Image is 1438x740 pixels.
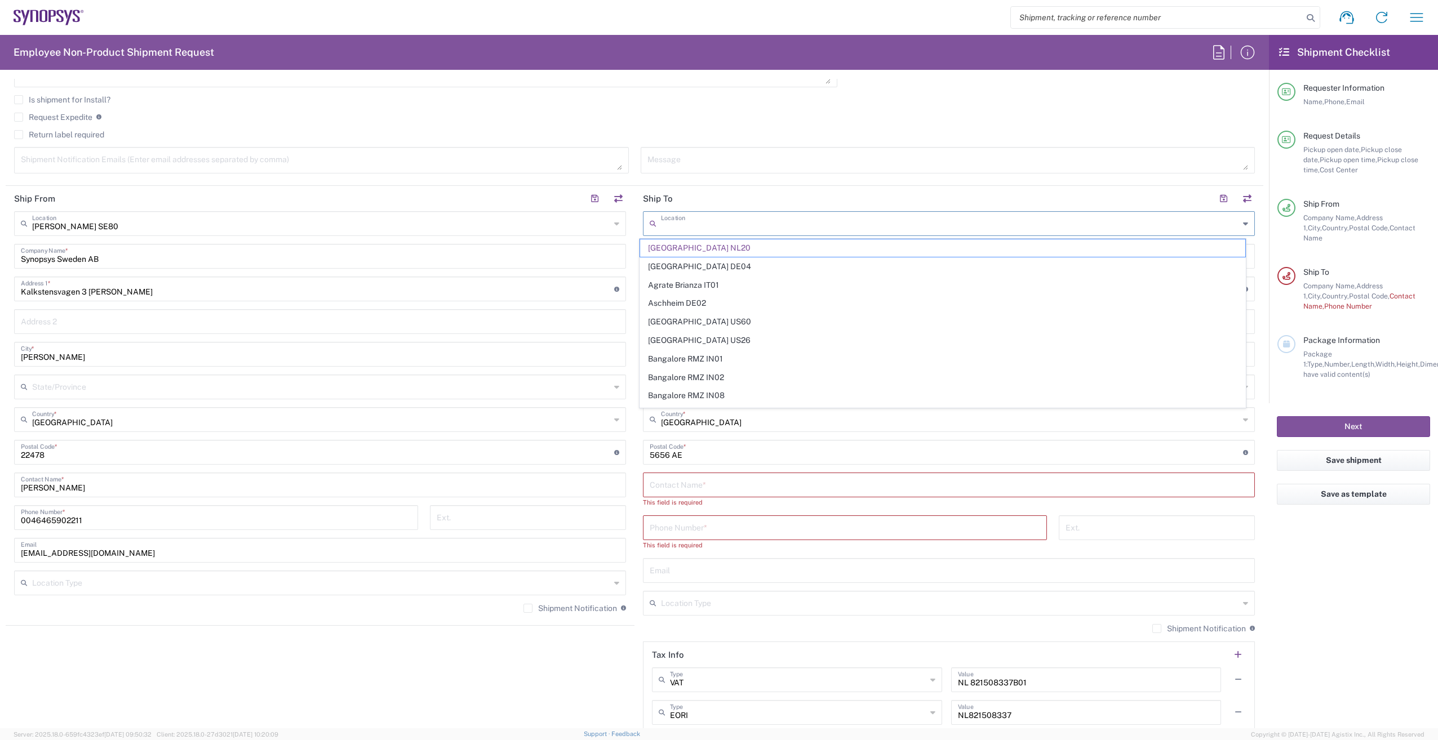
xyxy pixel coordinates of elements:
[14,113,92,122] label: Request Expedite
[1303,213,1356,222] span: Company Name,
[640,295,1246,312] span: Aschheim DE02
[1277,416,1430,437] button: Next
[643,193,673,204] h2: Ship To
[1349,224,1390,232] span: Postal Code,
[14,193,55,204] h2: Ship From
[1011,7,1303,28] input: Shipment, tracking or reference number
[652,649,684,661] h2: Tax Info
[1303,97,1324,106] span: Name,
[1396,360,1420,368] span: Height,
[584,730,612,737] a: Support
[1320,166,1358,174] span: Cost Center
[640,369,1246,386] span: Bangalore RMZ IN02
[640,277,1246,294] span: Agrate Brianza IT01
[640,313,1246,331] span: [GEOGRAPHIC_DATA] US60
[14,731,152,738] span: Server: 2025.18.0-659fc4323ef
[1351,360,1375,368] span: Length,
[1324,97,1346,106] span: Phone,
[1308,292,1322,300] span: City,
[1152,624,1246,633] label: Shipment Notification
[1307,360,1324,368] span: Type,
[1346,97,1365,106] span: Email
[1251,729,1424,739] span: Copyright © [DATE]-[DATE] Agistix Inc., All Rights Reserved
[14,46,214,59] h2: Employee Non-Product Shipment Request
[1279,46,1390,59] h2: Shipment Checklist
[1375,360,1396,368] span: Width,
[1303,83,1384,92] span: Requester Information
[1349,292,1390,300] span: Postal Code,
[1303,350,1332,368] span: Package 1:
[523,604,617,613] label: Shipment Notification
[1324,360,1351,368] span: Number,
[1322,292,1349,300] span: Country,
[1303,268,1329,277] span: Ship To
[1277,484,1430,505] button: Save as template
[640,239,1246,257] span: [GEOGRAPHIC_DATA] NL20
[157,731,278,738] span: Client: 2025.18.0-27d3021
[14,130,104,139] label: Return label required
[640,258,1246,275] span: [GEOGRAPHIC_DATA] DE04
[14,95,110,104] label: Is shipment for Install?
[1303,336,1380,345] span: Package Information
[104,731,152,738] span: [DATE] 09:50:32
[611,730,640,737] a: Feedback
[233,731,278,738] span: [DATE] 10:20:09
[640,405,1246,423] span: Bangalore RMZ IN25
[1320,155,1377,164] span: Pickup open time,
[1324,302,1372,310] span: Phone Number
[1277,450,1430,471] button: Save shipment
[643,540,1047,550] div: This field is required
[1303,131,1360,140] span: Request Details
[1308,224,1322,232] span: City,
[640,387,1246,404] span: Bangalore RMZ IN08
[640,332,1246,349] span: [GEOGRAPHIC_DATA] US26
[640,350,1246,368] span: Bangalore RMZ IN01
[1322,224,1349,232] span: Country,
[643,497,1255,507] div: This field is required
[1303,282,1356,290] span: Company Name,
[1303,145,1361,154] span: Pickup open date,
[1303,199,1339,208] span: Ship From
